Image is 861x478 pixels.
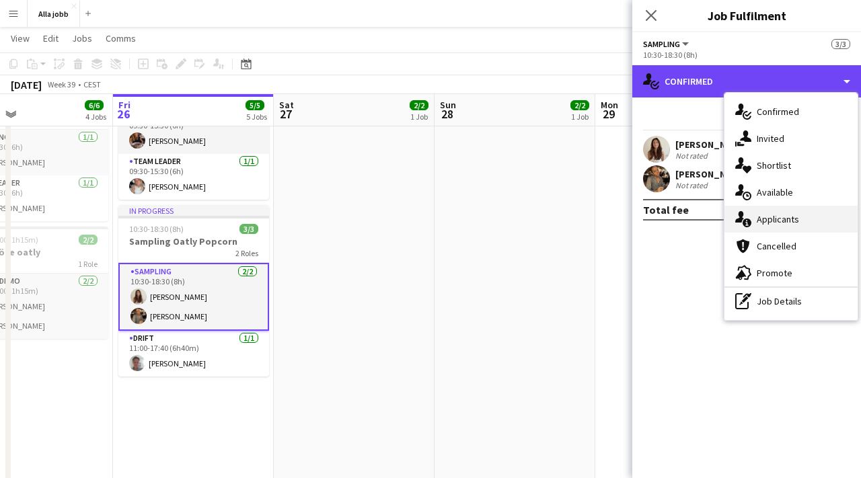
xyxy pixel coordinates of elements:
app-card-role: Sampling1/109:30-15:30 (6h)[PERSON_NAME] [118,108,269,154]
span: Confirmed [757,106,799,118]
div: In progress [118,205,269,216]
span: Sun [440,99,456,111]
span: Shortlist [757,159,791,171]
div: [DATE] [11,78,42,91]
span: 2/2 [79,235,98,245]
div: 1 Job [571,112,589,122]
a: Edit [38,30,64,47]
app-card-role: Sampling2/210:30-18:30 (8h)[PERSON_NAME][PERSON_NAME] [118,263,269,331]
div: [PERSON_NAME] [675,138,747,151]
span: 5/5 [246,100,264,110]
div: CEST [83,79,101,89]
span: 2 Roles [235,248,258,258]
div: 10:30-18:30 (8h) [643,50,850,60]
span: Week 39 [44,79,78,89]
div: Confirmed [632,65,861,97]
span: 3/3 [239,224,258,234]
div: Job Details [724,288,858,315]
span: 29 [599,106,618,122]
span: Applicants [757,213,799,225]
span: 2/2 [410,100,428,110]
span: Mon [601,99,618,111]
span: 1 Role [78,259,98,269]
h3: Sampling Oatly Popcorn [118,235,269,247]
span: 26 [116,106,130,122]
div: [PERSON_NAME] [675,168,747,180]
span: 28 [438,106,456,122]
span: Promote [757,267,792,279]
a: Jobs [67,30,98,47]
div: Not rated [675,180,710,190]
app-card-role: Drift1/111:00-17:40 (6h40m)[PERSON_NAME] [118,331,269,376]
app-card-role: Team Leader1/109:30-15:30 (6h)[PERSON_NAME] [118,154,269,200]
span: Jobs [72,32,92,44]
button: Alla jobb [28,1,80,27]
span: Sampling [643,39,680,49]
span: Comms [106,32,136,44]
span: 10:30-18:30 (8h) [129,224,184,234]
span: Edit [43,32,59,44]
span: Fri [118,99,130,111]
span: Available [757,186,793,198]
div: 1 Job [410,112,428,122]
div: Not rated [675,151,710,161]
span: Sat [279,99,294,111]
span: 6/6 [85,100,104,110]
div: 5 Jobs [246,112,267,122]
span: Cancelled [757,240,796,252]
h3: Job Fulfilment [632,7,861,24]
span: 2/2 [570,100,589,110]
div: 4 Jobs [85,112,106,122]
span: Invited [757,132,784,145]
span: 27 [277,106,294,122]
span: 3/3 [831,39,850,49]
button: Sampling [643,39,691,49]
span: View [11,32,30,44]
app-job-card: In progress10:30-18:30 (8h)3/3Sampling Oatly Popcorn2 RolesSampling2/210:30-18:30 (8h)[PERSON_NAM... [118,205,269,376]
a: View [5,30,35,47]
div: Total fee [643,203,689,216]
a: Comms [100,30,141,47]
